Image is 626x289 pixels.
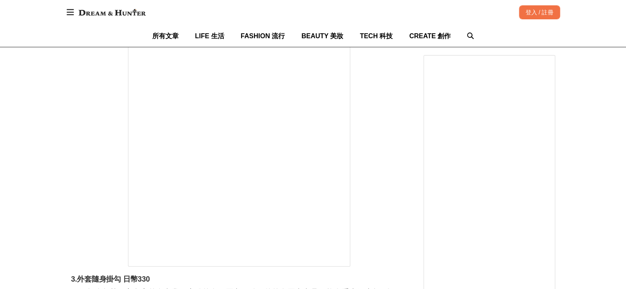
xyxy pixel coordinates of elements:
h3: 3.外套隨身掛勾 日幣330 [71,275,407,284]
a: CREATE 創作 [409,25,451,47]
div: 登入 / 註冊 [519,5,560,19]
a: BEAUTY 美妝 [301,25,343,47]
span: 所有文章 [152,32,179,39]
a: LIFE 生活 [195,25,224,47]
span: BEAUTY 美妝 [301,32,343,39]
span: CREATE 創作 [409,32,451,39]
img: Dream & Hunter [74,5,150,20]
a: FASHION 流行 [241,25,285,47]
span: TECH 科技 [360,32,393,39]
a: TECH 科技 [360,25,393,47]
span: LIFE 生活 [195,32,224,39]
span: FASHION 流行 [241,32,285,39]
a: 所有文章 [152,25,179,47]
